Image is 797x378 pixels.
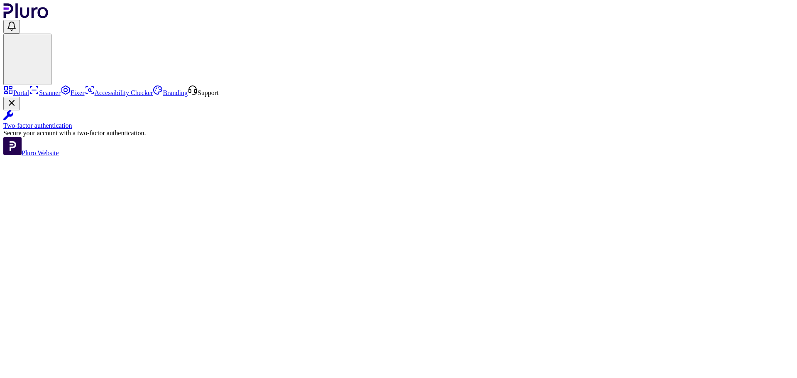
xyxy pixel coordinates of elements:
a: Fixer [61,89,85,96]
a: Open Pluro Website [3,149,59,156]
a: Open Support screen [188,89,219,96]
button: Close Two-factor authentication notification [3,97,20,110]
a: Two-factor authentication [3,110,794,129]
button: User avatar [3,34,51,85]
a: Portal [3,89,29,96]
a: Logo [3,12,49,20]
button: Open notifications, you have undefined new notifications [3,20,20,34]
a: Branding [153,89,188,96]
a: Accessibility Checker [85,89,153,96]
a: Scanner [29,89,61,96]
div: Two-factor authentication [3,122,794,129]
aside: Sidebar menu [3,85,794,157]
div: Secure your account with a two-factor authentication. [3,129,794,137]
